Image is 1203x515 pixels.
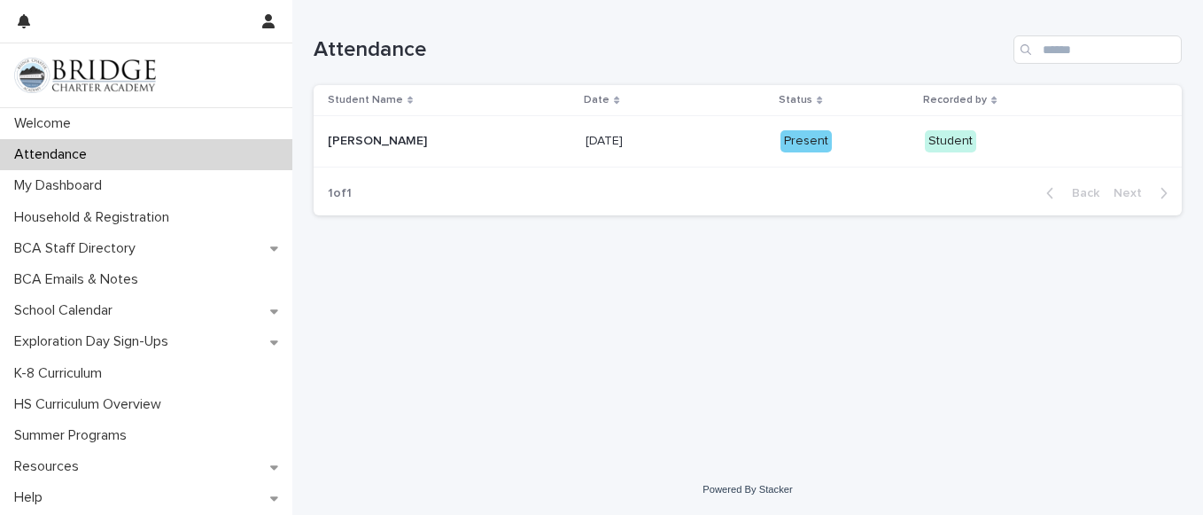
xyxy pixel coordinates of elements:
[7,427,141,444] p: Summer Programs
[586,130,626,149] p: [DATE]
[7,458,93,475] p: Resources
[7,302,127,319] p: School Calendar
[925,130,976,152] div: Student
[7,240,150,257] p: BCA Staff Directory
[7,333,182,350] p: Exploration Day Sign-Ups
[7,115,85,132] p: Welcome
[1061,187,1099,199] span: Back
[702,484,792,495] a: Powered By Stacker
[1032,185,1106,201] button: Back
[779,90,812,110] p: Status
[7,365,116,382] p: K-8 Curriculum
[780,130,832,152] div: Present
[1013,35,1182,64] input: Search
[1106,185,1182,201] button: Next
[314,172,366,215] p: 1 of 1
[7,489,57,506] p: Help
[7,271,152,288] p: BCA Emails & Notes
[14,58,156,93] img: V1C1m3IdTEidaUdm9Hs0
[7,396,175,413] p: HS Curriculum Overview
[1114,187,1153,199] span: Next
[314,37,1006,63] h1: Attendance
[314,116,1182,168] tr: [PERSON_NAME][PERSON_NAME] [DATE][DATE] PresentStudent
[328,130,431,149] p: [PERSON_NAME]
[584,90,609,110] p: Date
[7,146,101,163] p: Attendance
[328,90,403,110] p: Student Name
[7,177,116,194] p: My Dashboard
[923,90,987,110] p: Recorded by
[7,209,183,226] p: Household & Registration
